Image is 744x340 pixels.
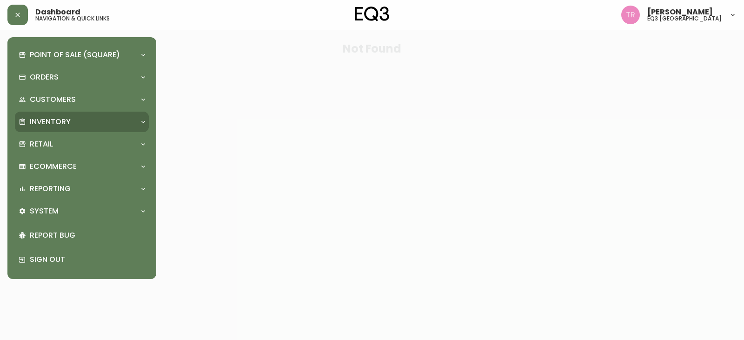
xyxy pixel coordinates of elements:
[30,161,77,172] p: Ecommerce
[355,7,389,21] img: logo
[35,16,110,21] h5: navigation & quick links
[15,112,149,132] div: Inventory
[15,134,149,154] div: Retail
[15,89,149,110] div: Customers
[647,16,722,21] h5: eq3 [GEOGRAPHIC_DATA]
[15,45,149,65] div: Point of Sale (Square)
[647,8,713,16] span: [PERSON_NAME]
[30,254,145,265] p: Sign Out
[35,8,80,16] span: Dashboard
[30,94,76,105] p: Customers
[30,230,145,240] p: Report Bug
[621,6,640,24] img: 214b9049a7c64896e5c13e8f38ff7a87
[30,117,71,127] p: Inventory
[15,67,149,87] div: Orders
[15,156,149,177] div: Ecommerce
[30,50,120,60] p: Point of Sale (Square)
[15,201,149,221] div: System
[30,139,53,149] p: Retail
[15,247,149,272] div: Sign Out
[30,184,71,194] p: Reporting
[15,179,149,199] div: Reporting
[30,72,59,82] p: Orders
[30,206,59,216] p: System
[15,223,149,247] div: Report Bug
